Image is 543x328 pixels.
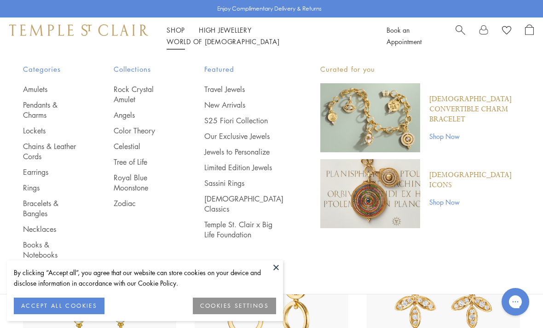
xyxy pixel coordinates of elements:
[23,126,77,136] a: Lockets
[23,141,77,161] a: Chains & Leather Cords
[429,131,520,141] a: Shop Now
[429,94,520,125] a: [DEMOGRAPHIC_DATA] Convertible Charm Bracelet
[320,63,520,75] p: Curated for you
[193,298,276,314] button: COOKIES SETTINGS
[456,24,465,47] a: Search
[114,173,168,193] a: Royal Blue Moonstone
[204,194,283,214] a: [DEMOGRAPHIC_DATA] Classics
[114,84,168,104] a: Rock Crystal Amulet
[23,183,77,193] a: Rings
[23,84,77,94] a: Amulets
[167,24,366,47] nav: Main navigation
[429,170,520,190] a: [DEMOGRAPHIC_DATA] Icons
[204,131,283,141] a: Our Exclusive Jewels
[502,24,511,38] a: View Wishlist
[23,198,77,219] a: Bracelets & Bangles
[497,285,534,319] iframe: Gorgias live chat messenger
[199,25,252,35] a: High JewelleryHigh Jewellery
[14,267,276,288] div: By clicking “Accept all”, you agree that our website can store cookies on your device and disclos...
[114,63,168,75] span: Collections
[9,24,148,35] img: Temple St. Clair
[525,24,534,47] a: Open Shopping Bag
[114,110,168,120] a: Angels
[23,63,77,75] span: Categories
[114,198,168,208] a: Zodiac
[23,167,77,177] a: Earrings
[114,141,168,151] a: Celestial
[23,224,77,234] a: Necklaces
[204,178,283,188] a: Sassini Rings
[14,298,104,314] button: ACCEPT ALL COOKIES
[23,100,77,120] a: Pendants & Charms
[204,162,283,173] a: Limited Edition Jewels
[204,100,283,110] a: New Arrivals
[114,126,168,136] a: Color Theory
[204,84,283,94] a: Travel Jewels
[114,157,168,167] a: Tree of Life
[23,240,77,260] a: Books & Notebooks
[204,63,283,75] span: Featured
[204,219,283,240] a: Temple St. Clair x Big Life Foundation
[204,147,283,157] a: Jewels to Personalize
[429,197,520,207] a: Shop Now
[387,25,422,46] a: Book an Appointment
[167,37,279,46] a: World of [DEMOGRAPHIC_DATA]World of [DEMOGRAPHIC_DATA]
[167,25,185,35] a: ShopShop
[217,4,322,13] p: Enjoy Complimentary Delivery & Returns
[204,115,283,126] a: S25 Fiori Collection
